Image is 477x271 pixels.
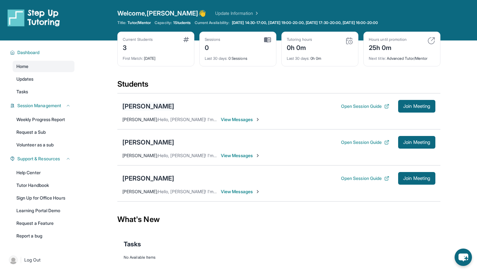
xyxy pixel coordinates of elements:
span: Current Availability: [195,20,229,25]
button: Open Session Guide [341,175,389,182]
a: Report a bug [13,230,74,242]
a: Sign Up for Office Hours [13,192,74,204]
div: Tutoring hours [287,37,312,42]
button: Support & Resources [15,156,71,162]
img: card [427,37,435,45]
div: No Available Items [124,255,434,260]
span: [PERSON_NAME] : [122,153,158,158]
span: View Messages [221,152,260,159]
button: Open Session Guide [341,103,389,109]
a: Learning Portal Demo [13,205,74,216]
span: Log Out [24,257,41,263]
img: Chevron-Right [255,189,260,194]
a: Tutor Handbook [13,180,74,191]
button: Join Meeting [398,136,435,149]
a: Home [13,61,74,72]
span: View Messages [221,188,260,195]
img: card [264,37,271,43]
span: Join Meeting [403,140,430,144]
a: [DATE] 14:30-17:00, [DATE] 19:00-20:00, [DATE] 17:30-20:00, [DATE] 16:00-20:00 [231,20,379,25]
button: chat-button [455,249,472,266]
span: Home [16,63,28,70]
button: Open Session Guide [341,139,389,145]
a: Updates [13,73,74,85]
img: card [183,37,189,42]
a: Tasks [13,86,74,97]
a: Request a Sub [13,126,74,138]
div: [PERSON_NAME] [122,138,174,147]
span: Tutor/Mentor [127,20,151,25]
span: Title: [117,20,126,25]
a: |Log Out [6,253,74,267]
span: Join Meeting [403,104,430,108]
span: Session Management [17,102,61,109]
div: Sessions [205,37,221,42]
button: Session Management [15,102,71,109]
button: Join Meeting [398,100,435,113]
a: Update Information [215,10,259,16]
span: Last 30 days : [205,56,227,61]
img: Chevron-Right [255,117,260,122]
button: Dashboard [15,49,71,56]
span: Join Meeting [403,176,430,180]
div: 3 [123,42,153,52]
a: Request a Feature [13,218,74,229]
button: Join Meeting [398,172,435,185]
a: Help Center [13,167,74,178]
span: View Messages [221,116,260,123]
img: user-img [9,256,18,264]
span: 1 Students [173,20,191,25]
div: Advanced Tutor/Mentor [369,52,435,61]
img: card [345,37,353,45]
span: Welcome, [PERSON_NAME] 👋 [117,9,206,18]
div: 0h 0m [287,52,353,61]
div: [DATE] [123,52,189,61]
span: Tasks [124,240,141,249]
span: First Match : [123,56,143,61]
div: Hours until promotion [369,37,407,42]
img: logo [8,9,60,27]
img: Chevron Right [253,10,259,16]
div: [PERSON_NAME] [122,102,174,111]
span: | [20,256,22,264]
a: Volunteer as a sub [13,139,74,151]
span: Updates [16,76,34,82]
div: [PERSON_NAME] [122,174,174,183]
div: Students [117,79,440,93]
span: [PERSON_NAME] : [122,189,158,194]
div: What's New [117,206,440,233]
span: Support & Resources [17,156,60,162]
a: Weekly Progress Report [13,114,74,125]
span: Next title : [369,56,386,61]
span: Capacity: [155,20,172,25]
span: [PERSON_NAME] : [122,117,158,122]
div: 0 Sessions [205,52,271,61]
div: 0 [205,42,221,52]
span: [DATE] 14:30-17:00, [DATE] 19:00-20:00, [DATE] 17:30-20:00, [DATE] 16:00-20:00 [232,20,378,25]
span: Last 30 days : [287,56,309,61]
span: Dashboard [17,49,40,56]
div: 0h 0m [287,42,312,52]
div: 25h 0m [369,42,407,52]
img: Chevron-Right [255,153,260,158]
span: Tasks [16,89,28,95]
div: Current Students [123,37,153,42]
